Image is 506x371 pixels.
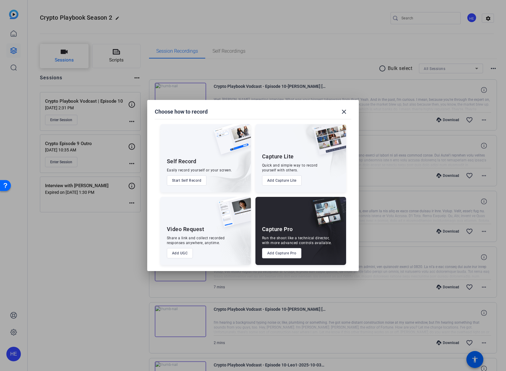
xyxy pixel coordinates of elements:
button: Add UGC [167,248,193,258]
img: capture-lite.png [309,124,346,161]
div: Video Request [167,226,204,233]
div: Easily record yourself or your screen. [167,168,232,173]
div: Capture Lite [262,153,294,160]
img: capture-pro.png [306,197,346,234]
mat-icon: close [340,108,348,115]
img: embarkstudio-capture-lite.png [292,124,346,185]
button: Add Capture Lite [262,175,302,186]
img: self-record.png [209,124,251,161]
h1: Choose how to record [155,108,208,115]
img: embarkstudio-ugc-content.png [216,216,251,265]
div: Quick and simple way to record yourself with others. [262,163,318,173]
div: Share a link and collect recorded responses anywhere, anytime. [167,236,225,245]
button: Add Capture Pro [262,248,302,258]
img: ugc-content.png [213,197,251,234]
div: Capture Pro [262,226,293,233]
img: embarkstudio-self-record.png [198,137,251,192]
button: Start Self Record [167,175,207,186]
div: Self Record [167,158,196,165]
img: embarkstudio-capture-pro.png [301,204,346,265]
div: Run the shoot like a technical director, with more advanced controls available. [262,236,332,245]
